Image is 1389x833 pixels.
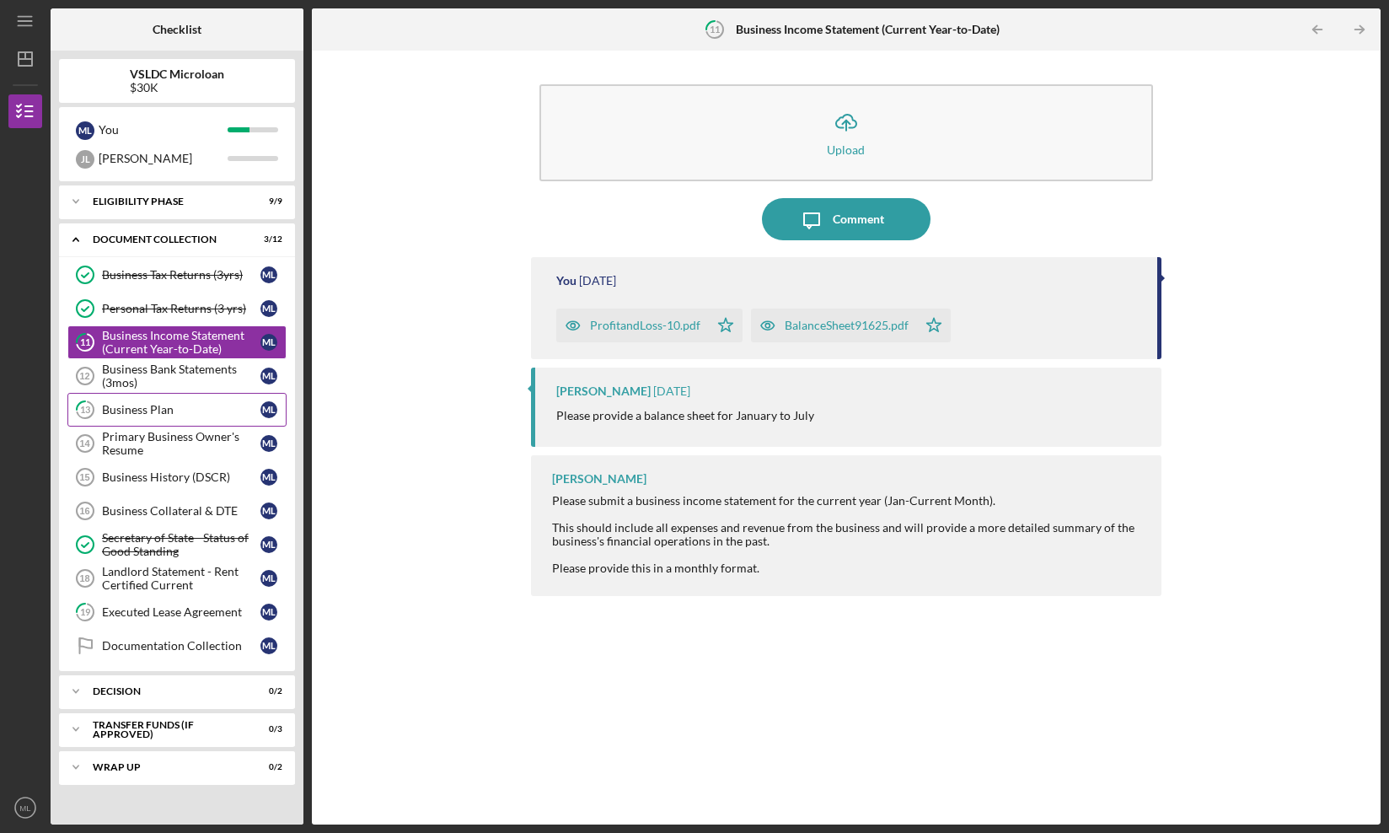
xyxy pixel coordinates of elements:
div: Business Tax Returns (3yrs) [102,268,260,282]
div: Business History (DSCR) [102,470,260,484]
tspan: 13 [80,405,90,416]
div: Business Collateral & DTE [102,504,260,518]
div: M L [260,469,277,486]
div: M L [260,435,277,452]
div: Documentation Collection [102,639,260,653]
tspan: 14 [79,438,90,449]
a: 14Primary Business Owner's ResumeML [67,427,287,460]
div: M L [260,502,277,519]
p: Please provide a balance sheet for January to July [556,406,814,425]
a: 13Business PlanML [67,393,287,427]
a: Business Tax Returns (3yrs)ML [67,258,287,292]
div: Personal Tax Returns (3 yrs) [102,302,260,315]
a: 16Business Collateral & DTEML [67,494,287,528]
div: M L [260,401,277,418]
a: 12Business Bank Statements (3mos)ML [67,359,287,393]
div: M L [76,121,94,140]
button: Comment [762,198,930,240]
b: VSLDC Microloan [130,67,224,81]
div: M L [260,334,277,351]
div: M L [260,536,277,553]
a: 15Business History (DSCR)ML [67,460,287,494]
button: ProfitandLoss-10.pdf [556,309,743,342]
div: 9 / 9 [252,196,282,207]
div: Wrap Up [93,762,240,772]
div: Eligibility Phase [93,196,240,207]
b: Checklist [153,23,201,36]
div: Transfer Funds (If Approved) [93,720,240,739]
tspan: 19 [80,607,91,618]
div: Business Plan [102,403,260,416]
div: Document Collection [93,234,240,245]
div: Business Income Statement (Current Year-to-Date) [102,329,260,356]
tspan: 15 [79,472,89,482]
div: Secretary of State - Status of Good Standing [102,531,260,558]
tspan: 11 [709,24,719,35]
a: Personal Tax Returns (3 yrs)ML [67,292,287,325]
div: $30K [130,81,224,94]
tspan: 16 [79,506,89,516]
div: Comment [833,198,884,240]
a: 19Executed Lease AgreementML [67,595,287,629]
button: Upload [539,84,1154,181]
div: BalanceSheet91625.pdf [785,319,909,332]
div: M L [260,368,277,384]
div: 0 / 3 [252,724,282,734]
div: Please submit a business income statement for the current year (Jan-Current Month). This should i... [552,494,1145,576]
div: Executed Lease Agreement [102,605,260,619]
div: M L [260,266,277,283]
div: 3 / 12 [252,234,282,245]
div: ProfitandLoss-10.pdf [590,319,700,332]
div: Primary Business Owner's Resume [102,430,260,457]
tspan: 11 [80,337,90,348]
div: [PERSON_NAME] [552,472,646,486]
div: [PERSON_NAME] [556,384,651,398]
div: M L [260,637,277,654]
div: 0 / 2 [252,686,282,696]
div: Landlord Statement - Rent Certified Current [102,565,260,592]
div: You [99,116,228,144]
div: 0 / 2 [252,762,282,772]
tspan: 12 [79,371,89,381]
time: 2025-08-26 03:48 [653,384,690,398]
div: M L [260,604,277,621]
a: 18Landlord Statement - Rent Certified CurrentML [67,562,287,595]
a: Documentation CollectionML [67,629,287,663]
div: Decision [93,686,240,696]
tspan: 18 [79,573,89,583]
div: Business Bank Statements (3mos) [102,363,260,390]
div: M L [260,300,277,317]
b: Business Income Statement (Current Year-to-Date) [736,23,1000,36]
text: ML [19,803,31,813]
div: M L [260,570,277,587]
div: Upload [827,143,865,156]
button: BalanceSheet91625.pdf [751,309,951,342]
div: J L [76,150,94,169]
a: 11Business Income Statement (Current Year-to-Date)ML [67,325,287,359]
div: [PERSON_NAME] [99,144,228,173]
a: Secretary of State - Status of Good StandingML [67,528,287,562]
time: 2025-09-16 23:08 [579,274,616,288]
button: ML [8,791,42,825]
div: You [556,274,577,288]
